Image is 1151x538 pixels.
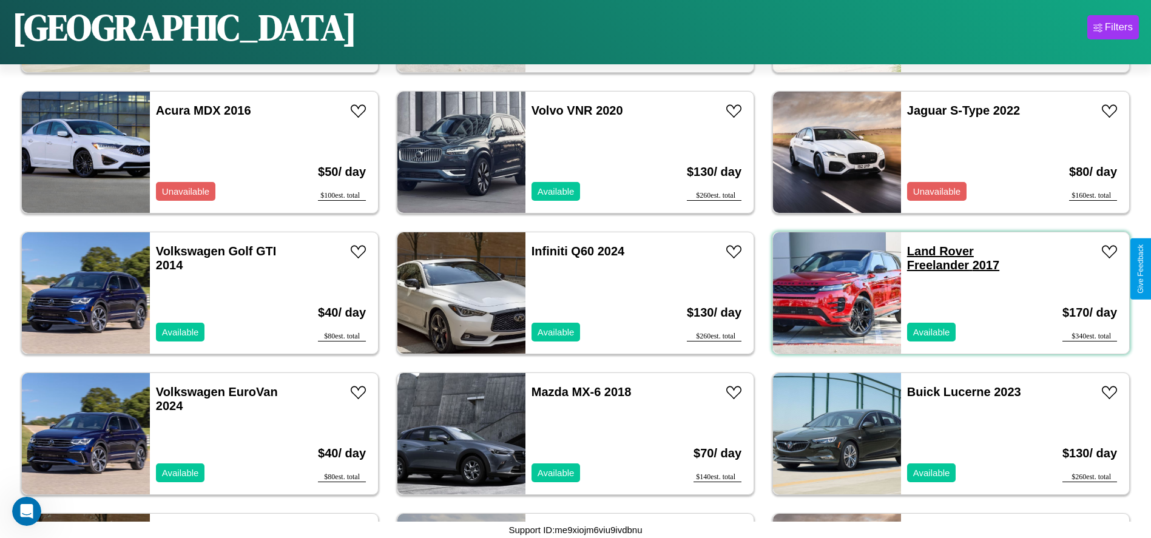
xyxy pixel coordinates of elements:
[12,497,41,526] iframe: Intercom live chat
[538,183,575,200] p: Available
[913,465,950,481] p: Available
[162,183,209,200] p: Unavailable
[532,385,632,398] a: Mazda MX-6 2018
[687,332,741,341] div: $ 260 est. total
[1062,294,1117,332] h3: $ 170 / day
[318,472,366,482] div: $ 80 est. total
[156,104,251,117] a: Acura MDX 2016
[318,153,366,191] h3: $ 50 / day
[694,472,741,482] div: $ 140 est. total
[687,153,741,191] h3: $ 130 / day
[1062,332,1117,341] div: $ 340 est. total
[1087,15,1139,39] button: Filters
[162,465,199,481] p: Available
[694,434,741,472] h3: $ 70 / day
[532,244,624,258] a: Infiniti Q60 2024
[907,104,1020,117] a: Jaguar S-Type 2022
[687,294,741,332] h3: $ 130 / day
[318,191,366,201] div: $ 100 est. total
[538,465,575,481] p: Available
[532,104,623,117] a: Volvo VNR 2020
[1069,153,1117,191] h3: $ 80 / day
[687,191,741,201] div: $ 260 est. total
[318,434,366,472] h3: $ 40 / day
[1136,244,1145,294] div: Give Feedback
[318,294,366,332] h3: $ 40 / day
[12,2,357,52] h1: [GEOGRAPHIC_DATA]
[156,244,277,272] a: Volkswagen Golf GTI 2014
[913,183,960,200] p: Unavailable
[907,244,999,272] a: Land Rover Freelander 2017
[318,332,366,341] div: $ 80 est. total
[913,324,950,340] p: Available
[508,522,642,538] p: Support ID: me9xiojm6viu9ivdbnu
[1062,434,1117,472] h3: $ 130 / day
[1069,191,1117,201] div: $ 160 est. total
[538,324,575,340] p: Available
[1062,472,1117,482] div: $ 260 est. total
[162,324,199,340] p: Available
[156,385,278,412] a: Volkswagen EuroVan 2024
[907,385,1021,398] a: Buick Lucerne 2023
[1105,21,1133,33] div: Filters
